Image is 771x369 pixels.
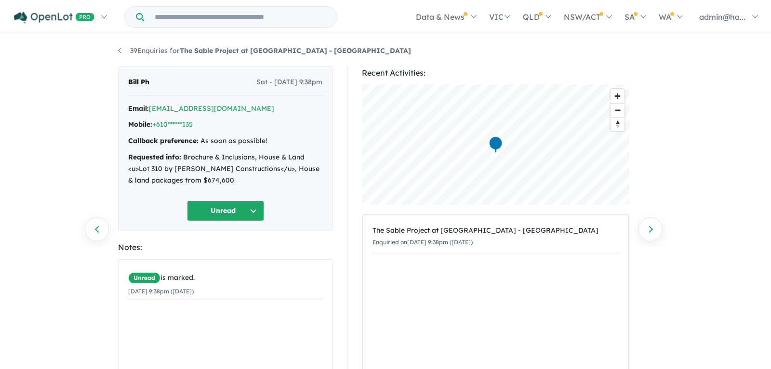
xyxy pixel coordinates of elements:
[699,12,745,22] span: admin@ha...
[362,84,629,205] canvas: Map
[611,89,625,103] button: Zoom in
[180,46,411,55] strong: The Sable Project at [GEOGRAPHIC_DATA] - [GEOGRAPHIC_DATA]
[611,104,625,117] span: Zoom out
[128,152,322,186] div: Brochure & Inclusions, House & Land <u>Lot 310 by [PERSON_NAME] Constructions</u>, House & land p...
[14,12,94,24] img: Openlot PRO Logo White
[128,136,199,145] strong: Callback preference:
[118,241,332,254] div: Notes:
[362,66,629,79] div: Recent Activities:
[256,77,322,88] span: Sat - [DATE] 9:38pm
[611,117,625,131] button: Reset bearing to north
[149,104,274,113] a: [EMAIL_ADDRESS][DOMAIN_NAME]
[372,220,619,253] a: The Sable Project at [GEOGRAPHIC_DATA] - [GEOGRAPHIC_DATA]Enquiried on[DATE] 9:38pm ([DATE])
[372,238,473,246] small: Enquiried on [DATE] 9:38pm ([DATE])
[118,46,411,55] a: 39Enquiries forThe Sable Project at [GEOGRAPHIC_DATA] - [GEOGRAPHIC_DATA]
[128,77,149,88] span: Bill Ph
[611,118,625,131] span: Reset bearing to north
[128,120,152,129] strong: Mobile:
[128,153,181,161] strong: Requested info:
[372,225,619,237] div: The Sable Project at [GEOGRAPHIC_DATA] - [GEOGRAPHIC_DATA]
[128,135,322,147] div: As soon as possible!
[118,45,653,57] nav: breadcrumb
[489,136,503,154] div: Map marker
[611,103,625,117] button: Zoom out
[187,200,264,221] button: Unread
[146,7,335,27] input: Try estate name, suburb, builder or developer
[128,104,149,113] strong: Email:
[128,288,194,295] small: [DATE] 9:38pm ([DATE])
[128,272,322,284] div: is marked.
[128,272,160,284] span: Unread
